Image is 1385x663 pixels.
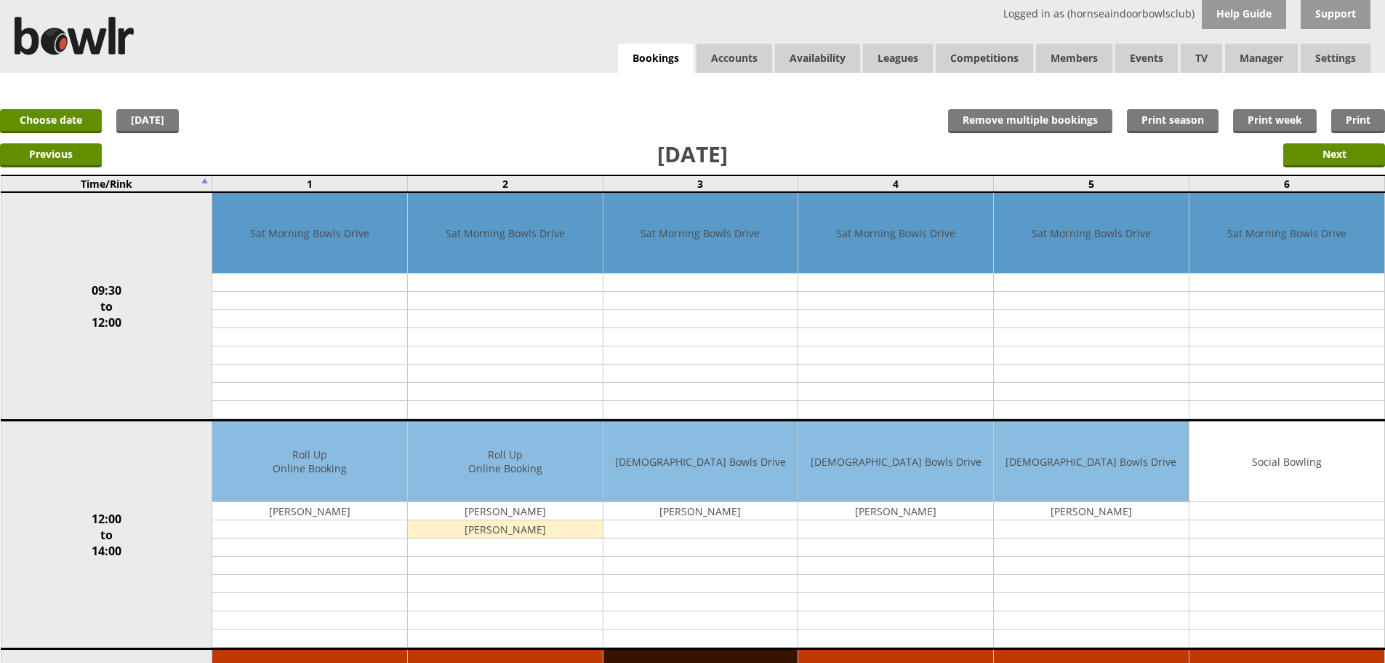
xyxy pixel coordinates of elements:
td: Sat Morning Bowls Drive [994,193,1189,274]
td: 2 [407,175,603,192]
td: Sat Morning Bowls Drive [212,193,407,274]
td: Social Bowling [1189,421,1384,502]
a: [DATE] [116,109,179,133]
td: [PERSON_NAME] [212,502,407,520]
td: [DEMOGRAPHIC_DATA] Bowls Drive [994,421,1189,502]
input: Next [1283,143,1385,167]
a: Print [1331,109,1385,133]
td: 4 [798,175,994,192]
td: 3 [603,175,798,192]
td: [PERSON_NAME] [994,502,1189,520]
td: Roll Up Online Booking [212,421,407,502]
td: 5 [994,175,1189,192]
a: Print season [1127,109,1219,133]
td: [PERSON_NAME] [408,502,603,520]
td: [PERSON_NAME] [603,502,798,520]
td: Roll Up Online Booking [408,421,603,502]
a: Bookings [618,44,694,74]
td: 09:30 to 12:00 [1,192,212,421]
td: Sat Morning Bowls Drive [798,193,993,274]
td: Sat Morning Bowls Drive [408,193,603,274]
td: 6 [1189,175,1384,192]
a: Print week [1233,109,1317,133]
span: Members [1036,44,1112,73]
td: [DEMOGRAPHIC_DATA] Bowls Drive [798,421,993,502]
a: Leagues [863,44,933,73]
span: Accounts [696,44,772,73]
a: Competitions [936,44,1033,73]
a: Availability [775,44,860,73]
span: TV [1181,44,1222,73]
a: Events [1115,44,1178,73]
input: Remove multiple bookings [948,109,1112,133]
td: Sat Morning Bowls Drive [603,193,798,274]
span: Manager [1225,44,1298,73]
td: [PERSON_NAME] [798,502,993,520]
td: 12:00 to 14:00 [1,421,212,649]
span: Settings [1301,44,1370,73]
td: 1 [212,175,408,192]
td: Time/Rink [1,175,212,192]
td: [PERSON_NAME] [408,520,603,539]
td: Sat Morning Bowls Drive [1189,193,1384,274]
td: [DEMOGRAPHIC_DATA] Bowls Drive [603,421,798,502]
